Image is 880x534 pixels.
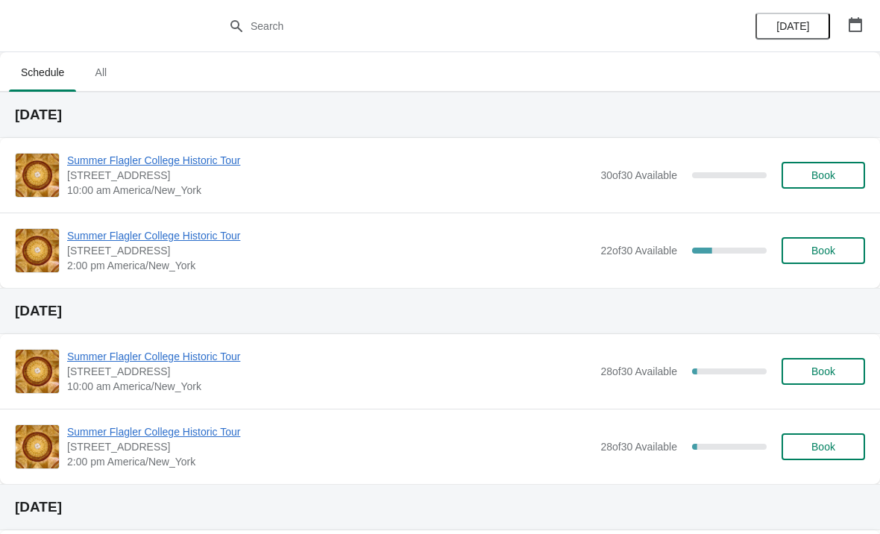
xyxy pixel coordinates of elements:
h2: [DATE] [15,500,865,515]
img: Summer Flagler College Historic Tour | 74 King Street, St. Augustine, FL, USA | 10:00 am America/... [16,154,59,197]
span: Summer Flagler College Historic Tour [67,424,593,439]
span: Book [811,245,835,257]
button: Book [782,162,865,189]
span: 28 of 30 Available [600,365,677,377]
span: [STREET_ADDRESS] [67,243,593,258]
img: Summer Flagler College Historic Tour | 74 King Street, St. Augustine, FL, USA | 2:00 pm America/N... [16,229,59,272]
span: [STREET_ADDRESS] [67,168,593,183]
button: Book [782,358,865,385]
button: [DATE] [755,13,830,40]
h2: [DATE] [15,107,865,122]
span: Schedule [9,59,76,86]
span: 28 of 30 Available [600,441,677,453]
span: Summer Flagler College Historic Tour [67,153,593,168]
span: [DATE] [776,20,809,32]
span: 10:00 am America/New_York [67,379,593,394]
span: 2:00 pm America/New_York [67,454,593,469]
span: Summer Flagler College Historic Tour [67,228,593,243]
span: [STREET_ADDRESS] [67,439,593,454]
span: 30 of 30 Available [600,169,677,181]
img: Summer Flagler College Historic Tour | 74 King Street, St. Augustine, FL, USA | 2:00 pm America/N... [16,425,59,468]
h2: [DATE] [15,304,865,318]
span: [STREET_ADDRESS] [67,364,593,379]
span: Book [811,169,835,181]
span: 2:00 pm America/New_York [67,258,593,273]
span: 22 of 30 Available [600,245,677,257]
img: Summer Flagler College Historic Tour | 74 King Street, St. Augustine, FL, USA | 10:00 am America/... [16,350,59,393]
span: Book [811,365,835,377]
span: All [82,59,119,86]
button: Book [782,433,865,460]
span: Book [811,441,835,453]
span: 10:00 am America/New_York [67,183,593,198]
span: Summer Flagler College Historic Tour [67,349,593,364]
button: Book [782,237,865,264]
input: Search [250,13,660,40]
